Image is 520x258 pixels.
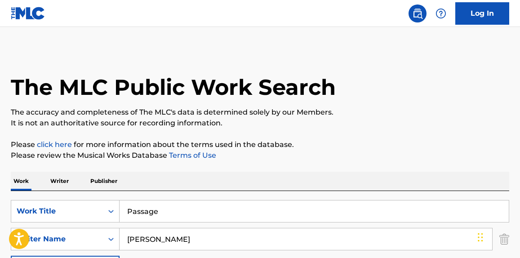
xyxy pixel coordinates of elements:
p: Please for more information about the terms used in the database. [11,139,509,150]
div: Work Title [17,206,98,217]
p: Please review the Musical Works Database [11,150,509,161]
img: search [412,8,423,19]
div: Writer Name [17,234,98,245]
p: The accuracy and completeness of The MLC's data is determined solely by our Members. [11,107,509,118]
a: click here [37,140,72,149]
iframe: Chat Widget [475,215,520,258]
a: Terms of Use [167,151,216,160]
div: Drag [478,224,483,251]
p: Work [11,172,31,191]
p: It is not an authoritative source for recording information. [11,118,509,129]
a: Public Search [409,4,427,22]
div: Help [432,4,450,22]
h1: The MLC Public Work Search [11,74,336,101]
p: Publisher [88,172,120,191]
img: MLC Logo [11,7,45,20]
img: help [436,8,446,19]
a: Log In [455,2,509,25]
p: Writer [48,172,71,191]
